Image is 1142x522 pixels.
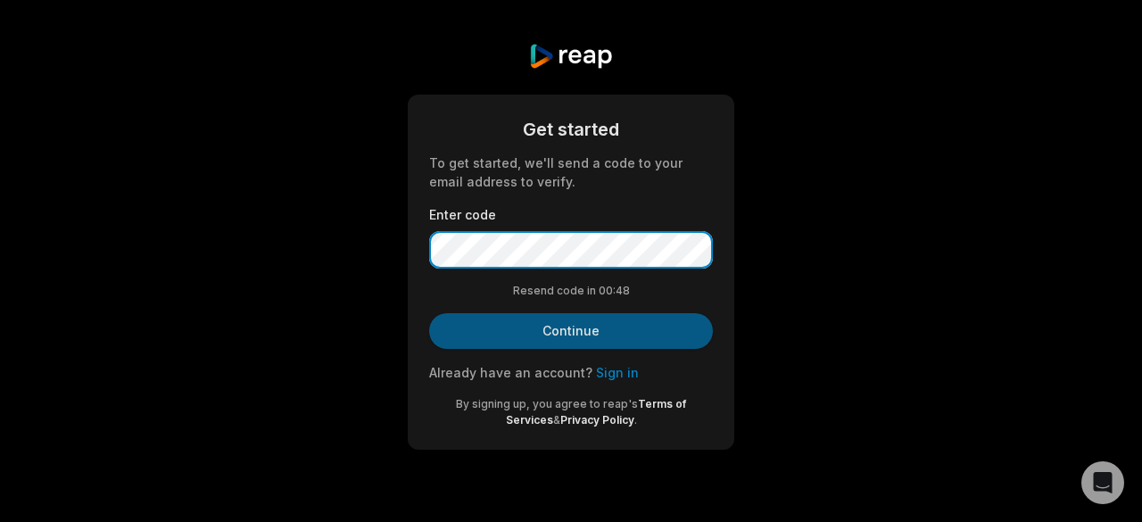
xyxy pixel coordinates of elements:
[429,365,592,380] span: Already have an account?
[634,413,637,427] span: .
[429,313,713,349] button: Continue
[596,365,639,380] a: Sign in
[506,397,687,427] a: Terms of Services
[528,43,613,70] img: reap
[1081,461,1124,504] div: Open Intercom Messenger
[429,153,713,191] div: To get started, we'll send a code to your email address to verify.
[560,413,634,427] a: Privacy Policy
[553,413,560,427] span: &
[429,116,713,143] div: Get started
[616,283,630,299] span: 48
[456,397,638,410] span: By signing up, you agree to reap's
[429,205,713,224] label: Enter code
[429,283,713,299] div: Resend code in 00:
